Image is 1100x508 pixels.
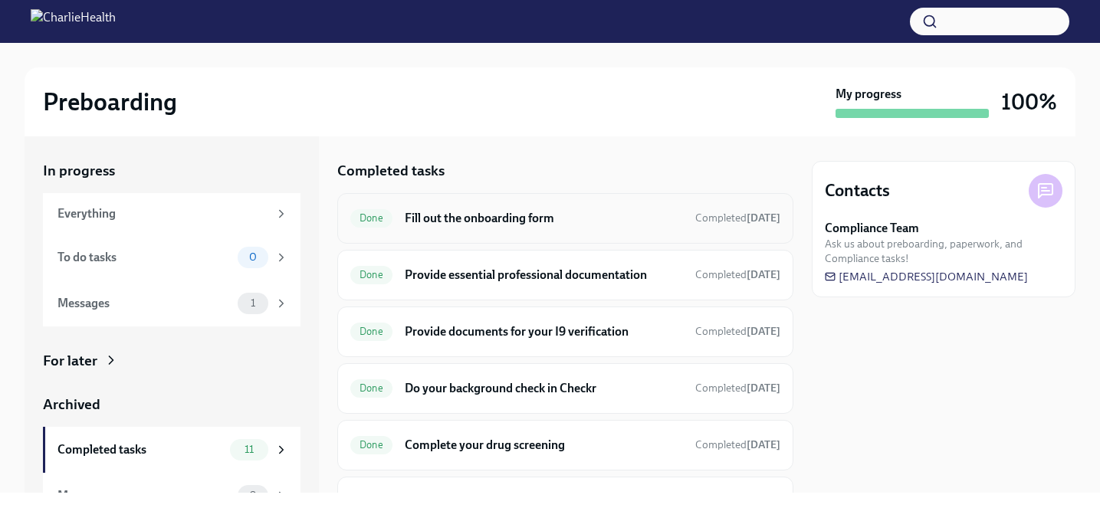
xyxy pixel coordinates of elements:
span: August 25th, 2025 18:39 [695,211,780,225]
a: In progress [43,161,300,181]
a: DoneComplete your drug screeningCompleted[DATE] [350,433,780,457]
img: CharlieHealth [31,9,116,34]
strong: [DATE] [747,211,780,225]
span: 0 [240,251,266,263]
span: Completed [695,438,780,451]
strong: Compliance Team [825,220,919,237]
div: Everything [57,205,268,222]
span: Done [350,382,392,394]
a: [EMAIL_ADDRESS][DOMAIN_NAME] [825,269,1028,284]
h6: Provide essential professional documentation [405,267,683,283]
span: 1 [241,297,264,309]
span: Completed [695,382,780,395]
a: DoneFill out the onboarding formCompleted[DATE] [350,206,780,231]
span: Done [350,269,392,280]
span: 11 [235,444,263,455]
span: Done [350,439,392,451]
span: 0 [240,490,266,501]
div: Completed tasks [57,441,224,458]
a: Everything [43,193,300,234]
a: Completed tasks11 [43,427,300,473]
h4: Contacts [825,179,890,202]
strong: [DATE] [747,268,780,281]
div: Messages [57,295,231,312]
span: Completed [695,268,780,281]
span: August 25th, 2025 21:02 [695,381,780,395]
span: August 25th, 2025 21:00 [695,267,780,282]
span: August 25th, 2025 21:01 [695,324,780,339]
span: August 27th, 2025 17:37 [695,438,780,452]
span: Completed [695,325,780,338]
a: For later [43,351,300,371]
div: For later [43,351,97,371]
strong: [DATE] [747,325,780,338]
strong: [DATE] [747,438,780,451]
strong: [DATE] [747,382,780,395]
span: Done [350,326,392,337]
h2: Preboarding [43,87,177,117]
h6: Provide documents for your I9 verification [405,323,683,340]
div: Messages [57,487,231,504]
a: To do tasks0 [43,234,300,280]
strong: My progress [836,86,901,103]
h6: Complete your drug screening [405,437,683,454]
a: Messages1 [43,280,300,326]
span: Ask us about preboarding, paperwork, and Compliance tasks! [825,237,1062,266]
span: Done [350,212,392,224]
a: DoneDo your background check in CheckrCompleted[DATE] [350,376,780,401]
a: DoneProvide documents for your I9 verificationCompleted[DATE] [350,320,780,344]
a: Archived [43,395,300,415]
a: DoneProvide essential professional documentationCompleted[DATE] [350,263,780,287]
div: To do tasks [57,249,231,266]
span: Completed [695,211,780,225]
h6: Do your background check in Checkr [405,380,683,397]
h6: Fill out the onboarding form [405,210,683,227]
h3: 100% [1001,88,1057,116]
h5: Completed tasks [337,161,445,181]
